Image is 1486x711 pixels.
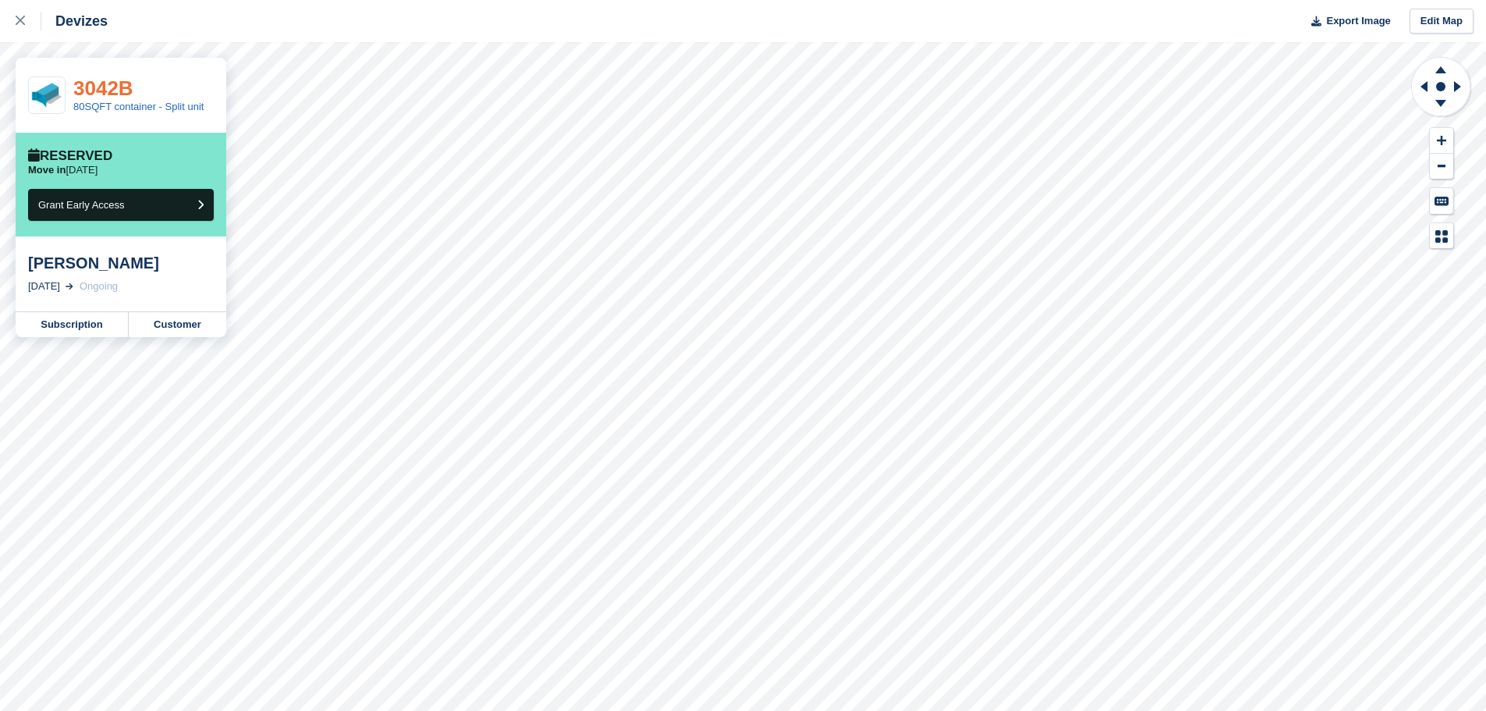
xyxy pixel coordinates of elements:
[1410,9,1474,34] a: Edit Map
[1430,223,1453,249] button: Map Legend
[73,101,204,112] a: 80SQFT container - Split unit
[129,312,226,337] a: Customer
[1430,188,1453,214] button: Keyboard Shortcuts
[1430,128,1453,154] button: Zoom In
[41,12,108,30] div: Devizes
[28,189,214,221] button: Grant Early Access
[28,148,112,164] div: Reserved
[28,164,66,176] span: Move in
[1326,13,1390,29] span: Export Image
[28,279,60,294] div: [DATE]
[80,279,118,294] div: Ongoing
[28,164,98,176] p: [DATE]
[73,76,133,100] a: 3042B
[16,312,129,337] a: Subscription
[1430,154,1453,180] button: Zoom Out
[1302,9,1391,34] button: Export Image
[38,199,125,211] span: Grant Early Access
[28,254,214,272] div: [PERSON_NAME]
[29,77,65,113] img: 80sqft.png
[66,283,73,290] img: arrow-right-light-icn-cde0832a797a2874e46488d9cf13f60e5c3a73dbe684e267c42b8395dfbc2abf.svg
